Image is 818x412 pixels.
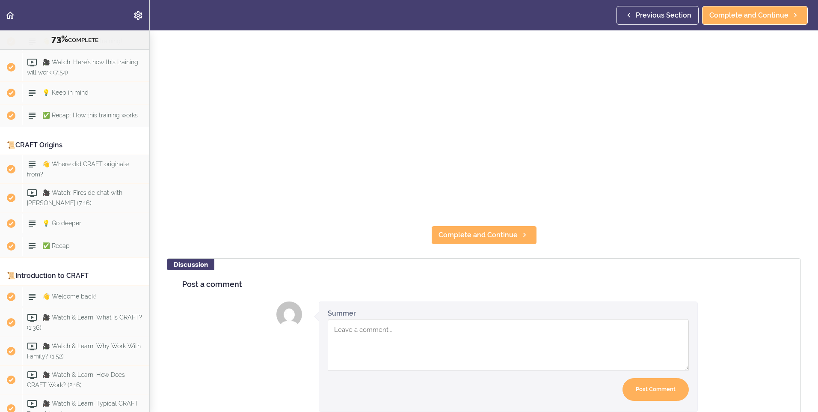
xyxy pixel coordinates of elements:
a: Complete and Continue [702,6,808,25]
span: 👋 Where did CRAFT originate from? [27,161,129,177]
span: Previous Section [636,10,691,21]
span: Complete and Continue [709,10,788,21]
div: Summer [328,308,356,318]
img: Summer [276,302,302,327]
span: ✅ Recap [42,242,70,249]
svg: Settings Menu [133,10,143,21]
svg: Back to course curriculum [5,10,15,21]
span: 🎥 Watch: Fireside chat with [PERSON_NAME] (7:16) [27,189,122,206]
textarea: Comment box [328,319,689,370]
span: 🎥 Watch & Learn: Why Work With Family? (1:52) [27,343,141,359]
span: 💡 Keep in mind [42,89,89,96]
span: 73% [51,34,68,44]
h4: Post a comment [182,280,785,289]
span: 🎥 Watch & Learn: How Does CRAFT Work? (2:16) [27,371,125,388]
span: 🎥 Watch: Here's how this training will work (7:54) [27,59,138,75]
span: ✅ Recap: How this training works [42,112,138,119]
span: 💡 Go deeper [42,220,81,227]
a: Previous Section [616,6,699,25]
div: COMPLETE [11,34,139,45]
span: 🎥 Watch & Learn: What Is CRAFT? (1:36) [27,314,142,331]
span: 👋 Welcome back! [42,293,96,300]
input: Post Comment [622,378,689,401]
